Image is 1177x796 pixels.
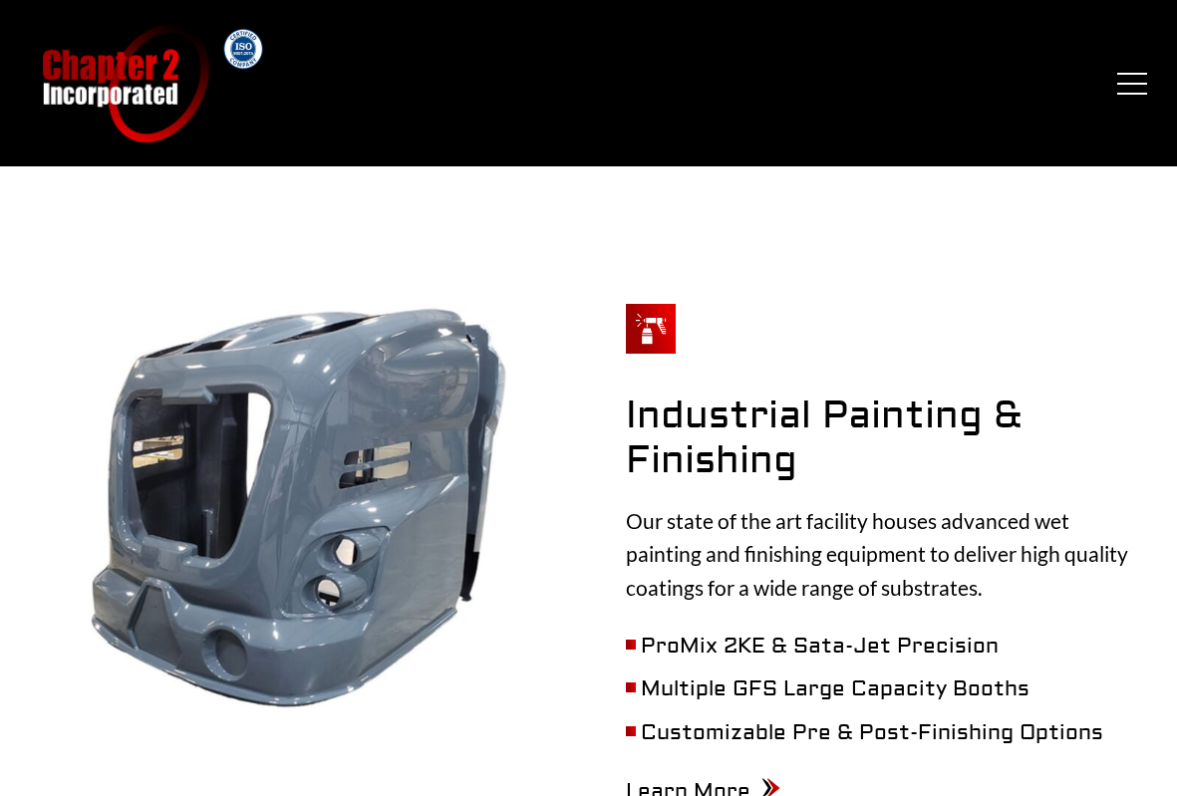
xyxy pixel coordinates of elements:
li: ProMix 2KE & Sata-Jet Precision [626,630,1137,663]
button: Menu [1117,73,1147,95]
li: Multiple GFS Large Capacity Booths [626,672,1137,706]
a: Chapter 2 Incorporated [40,24,209,142]
h2: Industrial Painting & Finishing [626,394,1137,484]
li: Customizable Pre & Post-Finishing Options [626,716,1137,750]
p: Our state of the art facility houses advanced wet painting and finishing equipment to deliver hig... [626,504,1137,605]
